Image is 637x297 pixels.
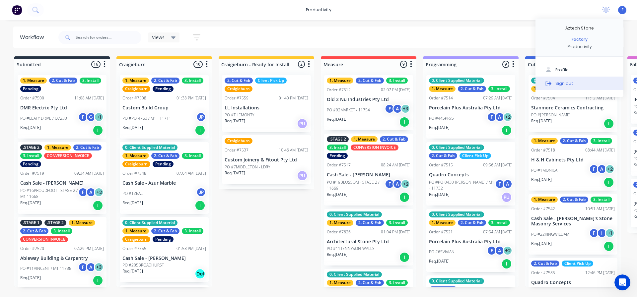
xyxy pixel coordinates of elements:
div: I [603,118,614,129]
div: Order #7520 [20,246,44,252]
p: PO #16PROUDFOOT - STAGE 2 / M1 11668 [20,188,78,200]
div: 1. Measure [122,228,149,234]
div: 2. Cut & Fab [225,78,253,84]
p: Req. [DATE] [531,118,552,124]
div: A [503,179,513,189]
div: Pending [153,86,174,92]
p: Cash Sale - [PERSON_NAME] [122,256,206,261]
div: Pending [327,153,348,159]
p: DMR Electrix Pty Ltd [20,105,104,111]
div: 3. Install [386,280,408,286]
div: 0. Client Supplied Material1. Measure2. Cut & Fab3. InstallCraigieburnPendingOrder #754807:04 AM ... [120,142,209,214]
div: 01:38 PM [DATE] [177,95,206,101]
div: Order #7555 [122,246,146,252]
p: PO #[PERSON_NAME] [531,112,571,118]
div: JP [196,112,206,122]
div: 3. Install [386,220,408,226]
div: 0. Client Supplied Material [429,278,484,284]
div: Workflow [20,33,47,41]
div: + 2 [400,179,410,189]
p: Porcelain Plus Australia Pty Ltd [429,105,513,111]
div: Order #7521 [429,229,453,235]
div: CONVERSION INVOICE [351,145,398,150]
div: 0. Client Supplied Material1. Measure2. Cut & Fab3. InstallOrder #751407:29 AM [DATE]Porcelain Pl... [426,75,515,139]
span: Views [152,34,165,41]
p: Cash Sale - [PERSON_NAME] [327,172,410,178]
div: 2. Cut & Fab [560,138,588,144]
div: Sign out [555,80,573,86]
p: Porcelain Plus Australia Pty Ltd [429,239,513,245]
div: Client Pick Up [562,261,593,267]
div: F [487,112,497,122]
div: .STAGE 21. Measure2. Cut & Fab3. InstallCONVERSION INVOICEPendingOrder #751708:24 AM [DATE]Cash S... [324,134,413,206]
div: 1. Measure [531,138,558,144]
div: 12:46 PM [DATE] [585,270,615,276]
div: 1. Measure [429,86,456,92]
p: PO #PO-4763 / M1 - 11711 [122,115,171,121]
div: .STAGE 1.STAGE 21. Measure2. Cut & Fab3. InstallCONVERSION INVOICEOrder #752002:29 PM [DATE]Ablew... [18,217,106,289]
div: 3. Install [488,86,510,92]
p: Custom Joinery & Fitout Pty Ltd [225,157,308,163]
div: 10:46 AM [DATE] [279,147,308,153]
div: Craigieburn [122,161,150,167]
p: PO #92MARKET / 11754 [327,107,370,113]
p: H & H Cabinets Pty Ltd [531,157,615,163]
div: 3. Install [488,220,510,226]
div: 1. Measure [429,220,456,226]
div: + 2 [94,187,104,197]
div: Order #7514 [429,95,453,101]
div: 1. Measure [20,78,47,84]
p: Req. [DATE] [327,116,347,122]
div: .STAGE 2 [44,220,66,226]
p: Req. [DATE] [327,252,347,258]
button: Profile [535,63,623,77]
div: Factory [572,36,588,42]
p: PO #LEAFY DRIVE / Q7233 [20,115,67,121]
p: Req. [DATE] [429,258,450,264]
div: .STAGE 1 [20,220,42,226]
div: 1. Measure [327,280,353,286]
div: F [78,112,88,122]
div: 1. Measure [351,136,378,142]
div: A [86,262,96,272]
div: Order #7559 [225,95,248,101]
span: F [621,7,623,13]
p: PO #44SPRYS [429,115,454,121]
div: 1. Measure [327,220,353,226]
div: Order #7508 [122,95,146,101]
div: Craigieburn [122,236,150,242]
p: Req. [DATE] [327,192,347,198]
div: 2. Cut & Fab [429,153,457,159]
p: Req. [DATE] [20,275,41,281]
p: PO #11TENNYSON-WALLS [327,246,375,252]
div: 1. Measure [531,197,558,203]
input: Search for orders... [76,31,141,44]
div: G [86,112,96,122]
div: 3. Install [591,197,612,203]
div: F [385,104,394,114]
div: 1. Measure [122,78,149,84]
p: PO #205BROADHURST [122,262,164,268]
div: F [589,164,599,174]
div: 11:08 AM [DATE] [74,95,104,101]
div: JP [196,187,206,197]
div: A [495,112,505,122]
div: A [597,164,607,174]
div: 2. Cut & Fab [151,153,179,159]
div: 1. Measure [531,86,558,92]
p: Cash Sale - [PERSON_NAME]'s Stone Masonry Services [531,216,615,227]
div: 3. Install [20,153,42,159]
div: .STAGE 2 [20,145,42,150]
div: 1. Measure2. Cut & Fab3. InstallCraigieburnPendingOrder #750801:38 PM [DATE]Custom Build GroupPO ... [120,75,209,139]
div: 01:58 PM [DATE] [177,246,206,252]
p: Cash Sale - [PERSON_NAME] [20,180,104,186]
div: I [93,200,103,211]
div: Craigieburn [122,86,150,92]
div: I [399,252,410,263]
div: 10:51 AM [DATE] [585,206,615,212]
div: 2. Cut & Fab [560,197,588,203]
div: + 1 [605,228,615,238]
div: 3. Install [591,138,612,144]
div: CONVERSION INVOICE [44,153,92,159]
div: Pending [153,236,174,242]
